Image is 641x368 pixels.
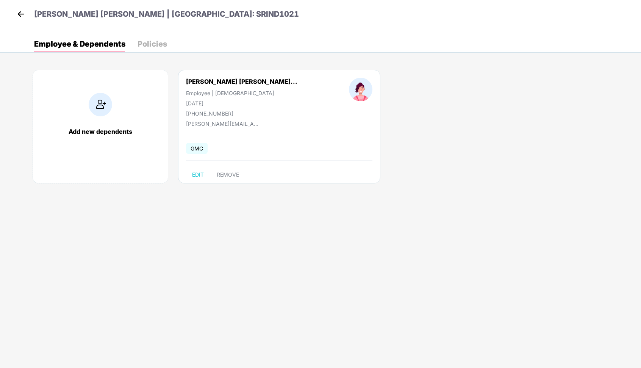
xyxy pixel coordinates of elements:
div: Employee & Dependents [34,40,125,48]
img: back [15,8,27,20]
span: REMOVE [217,172,239,178]
div: Policies [138,40,167,48]
span: EDIT [192,172,204,178]
img: profileImage [349,78,372,101]
div: [DATE] [186,100,297,106]
button: EDIT [186,169,210,181]
div: Employee | [DEMOGRAPHIC_DATA] [186,90,297,96]
div: [PHONE_NUMBER] [186,110,297,117]
div: [PERSON_NAME] [PERSON_NAME]... [186,78,297,85]
button: REMOVE [211,169,245,181]
div: Add new dependents [41,128,160,135]
img: addIcon [89,93,112,116]
span: GMC [186,143,208,154]
p: [PERSON_NAME] [PERSON_NAME] | [GEOGRAPHIC_DATA]: SRIND1021 [34,8,299,20]
div: [PERSON_NAME][EMAIL_ADDRESS][PERSON_NAME][DOMAIN_NAME] [186,121,262,127]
